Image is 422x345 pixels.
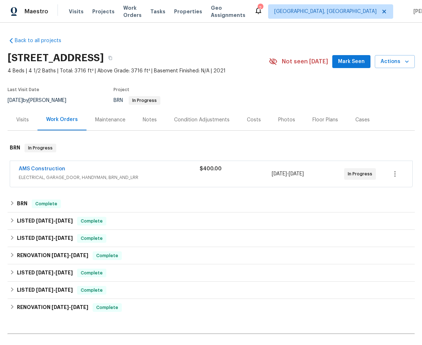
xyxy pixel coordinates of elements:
span: - [52,253,88,258]
span: [DATE] [289,171,304,176]
span: In Progress [25,144,55,152]
h2: [STREET_ADDRESS] [8,54,104,62]
span: BRN [114,98,160,103]
span: Projects [92,8,115,15]
span: ELECTRICAL, GARAGE_DOOR, HANDYMAN, BRN_AND_LRR [19,174,200,181]
h6: LISTED [17,234,73,243]
div: LISTED [DATE]-[DATE]Complete [8,230,415,247]
h6: LISTED [17,269,73,277]
span: [DATE] [36,287,53,292]
div: LISTED [DATE]-[DATE]Complete [8,264,415,282]
span: - [52,305,88,310]
span: Visits [69,8,84,15]
div: Photos [278,116,295,124]
span: Geo Assignments [211,4,245,19]
div: Cases [355,116,370,124]
button: Actions [375,55,415,68]
div: LISTED [DATE]-[DATE]Complete [8,282,415,299]
div: Maintenance [95,116,125,124]
h6: BRN [10,144,20,152]
span: - [36,218,73,223]
span: Last Visit Date [8,88,39,92]
div: Notes [143,116,157,124]
span: [DATE] [36,270,53,275]
span: Tasks [150,9,165,14]
div: RENOVATION [DATE]-[DATE]Complete [8,299,415,316]
span: - [272,170,304,178]
span: - [36,236,73,241]
span: [DATE] [55,236,73,241]
span: [GEOGRAPHIC_DATA], [GEOGRAPHIC_DATA] [274,8,377,15]
h6: RENOVATION [17,303,88,312]
span: Project [114,88,129,92]
a: AMS Construction [19,166,65,171]
h6: BRN [17,200,27,208]
span: [DATE] [36,236,53,241]
span: In Progress [129,98,160,103]
div: Condition Adjustments [174,116,230,124]
span: [DATE] [52,253,69,258]
span: Maestro [25,8,48,15]
span: Complete [78,235,106,242]
span: Complete [78,269,106,277]
span: [DATE] [36,218,53,223]
div: RENOVATION [DATE]-[DATE]Complete [8,247,415,264]
span: Work Orders [123,4,142,19]
span: [DATE] [71,253,88,258]
span: Complete [93,304,121,311]
span: [DATE] [52,305,69,310]
span: [DATE] [71,305,88,310]
span: - [36,270,73,275]
span: Complete [93,252,121,259]
div: 2 [258,4,263,12]
span: [DATE] [8,98,23,103]
span: Complete [32,200,60,207]
div: Work Orders [46,116,78,123]
span: Not seen [DATE] [282,58,328,65]
span: [DATE] [55,287,73,292]
span: [DATE] [55,270,73,275]
span: 4 Beds | 4 1/2 Baths | Total: 3716 ft² | Above Grade: 3716 ft² | Basement Finished: N/A | 2021 [8,67,269,75]
span: $400.00 [200,166,222,171]
div: Floor Plans [312,116,338,124]
div: BRN In Progress [8,136,415,160]
a: Back to all projects [8,37,77,44]
div: by [PERSON_NAME] [8,96,75,105]
div: BRN Complete [8,195,415,212]
span: [DATE] [272,171,287,176]
span: Actions [381,57,409,66]
h6: LISTED [17,286,73,295]
div: Costs [247,116,261,124]
h6: LISTED [17,217,73,225]
button: Copy Address [104,51,117,64]
button: Mark Seen [332,55,370,68]
h6: RENOVATION [17,251,88,260]
div: LISTED [DATE]-[DATE]Complete [8,212,415,230]
span: - [36,287,73,292]
span: [DATE] [55,218,73,223]
span: Properties [174,8,202,15]
span: Mark Seen [338,57,365,66]
div: Visits [16,116,29,124]
span: In Progress [348,170,375,178]
span: Complete [78,287,106,294]
span: Complete [78,218,106,225]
